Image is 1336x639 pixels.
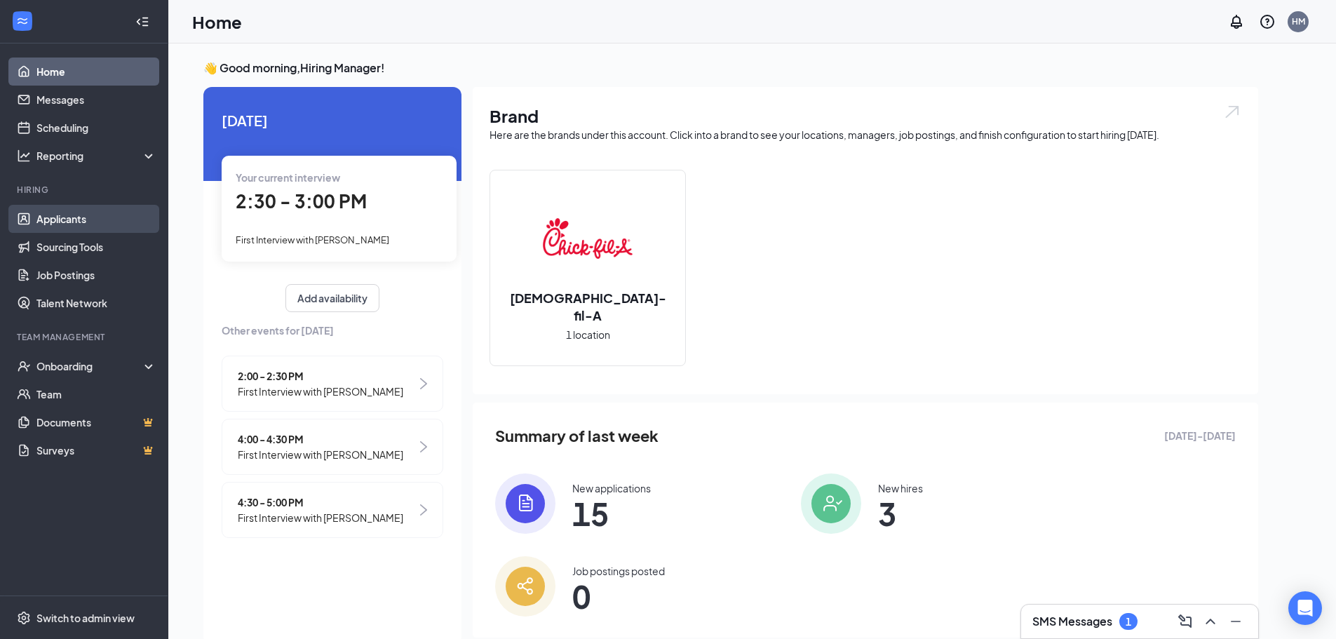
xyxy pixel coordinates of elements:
span: [DATE] [222,109,443,131]
span: 4:00 - 4:30 PM [238,431,403,447]
span: First Interview with [PERSON_NAME] [236,234,389,245]
svg: Analysis [17,149,31,163]
a: Scheduling [36,114,156,142]
a: Sourcing Tools [36,233,156,261]
svg: QuestionInfo [1259,13,1276,30]
a: Messages [36,86,156,114]
svg: Minimize [1227,613,1244,630]
a: Job Postings [36,261,156,289]
a: Home [36,58,156,86]
div: Reporting [36,149,157,163]
span: 4:30 - 5:00 PM [238,495,403,510]
h3: SMS Messages [1032,614,1112,629]
svg: WorkstreamLogo [15,14,29,28]
span: 2:30 - 3:00 PM [236,189,367,213]
div: Hiring [17,184,154,196]
div: Team Management [17,331,154,343]
div: Onboarding [36,359,144,373]
h2: [DEMOGRAPHIC_DATA]-fil-A [490,289,685,324]
div: Switch to admin view [36,611,135,625]
img: icon [495,473,555,534]
span: First Interview with [PERSON_NAME] [238,447,403,462]
svg: Collapse [135,15,149,29]
img: icon [495,556,555,617]
span: 0 [572,584,665,609]
a: DocumentsCrown [36,408,156,436]
img: Chick-fil-A [543,194,633,283]
svg: UserCheck [17,359,31,373]
button: ChevronUp [1199,610,1222,633]
span: First Interview with [PERSON_NAME] [238,384,403,399]
div: Open Intercom Messenger [1288,591,1322,625]
button: Add availability [285,284,379,312]
span: Your current interview [236,171,340,184]
span: Other events for [DATE] [222,323,443,338]
div: New hires [878,481,923,495]
h3: 👋 Good morning, Hiring Manager ! [203,60,1258,76]
h1: Home [192,10,242,34]
svg: Settings [17,611,31,625]
a: Team [36,380,156,408]
span: Summary of last week [495,424,659,448]
span: 2:00 - 2:30 PM [238,368,403,384]
span: 3 [878,501,923,526]
button: Minimize [1224,610,1247,633]
span: [DATE] - [DATE] [1164,428,1236,443]
img: open.6027fd2a22e1237b5b06.svg [1223,104,1241,120]
div: 1 [1126,616,1131,628]
svg: Notifications [1228,13,1245,30]
a: Applicants [36,205,156,233]
svg: ChevronUp [1202,613,1219,630]
div: Here are the brands under this account. Click into a brand to see your locations, managers, job p... [490,128,1241,142]
button: ComposeMessage [1174,610,1196,633]
a: SurveysCrown [36,436,156,464]
a: Talent Network [36,289,156,317]
span: 15 [572,501,651,526]
div: Job postings posted [572,564,665,578]
div: New applications [572,481,651,495]
span: 1 location [566,327,610,342]
h1: Brand [490,104,1241,128]
img: icon [801,473,861,534]
div: HM [1292,15,1305,27]
span: First Interview with [PERSON_NAME] [238,510,403,525]
svg: ComposeMessage [1177,613,1194,630]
